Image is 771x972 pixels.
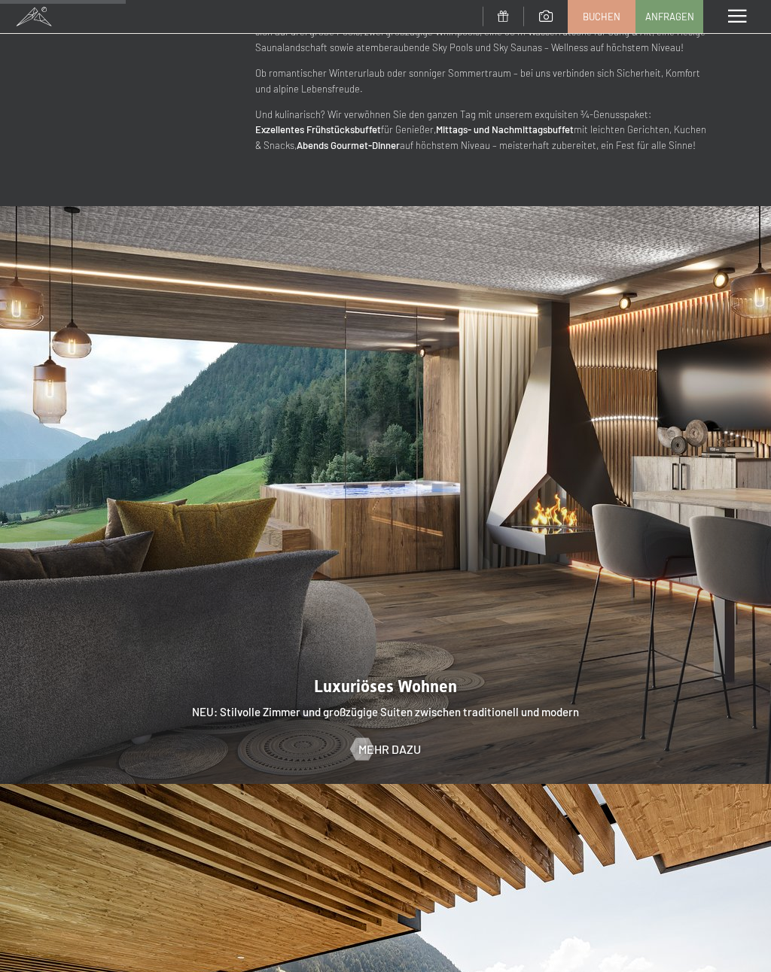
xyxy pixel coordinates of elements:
[568,1,635,32] a: Buchen
[436,123,574,135] strong: Mittags- und Nachmittagsbuffet
[351,741,421,758] a: Mehr dazu
[583,10,620,23] span: Buchen
[255,123,381,135] strong: Exzellentes Frühstücksbuffet
[255,65,711,97] p: Ob romantischer Winterurlaub oder sonniger Sommertraum – bei uns verbinden sich Sicherheit, Komfo...
[297,139,400,151] strong: Abends Gourmet-Dinner
[255,107,711,153] p: Und kulinarisch? Wir verwöhnen Sie den ganzen Tag mit unserem exquisiten ¾-Genusspaket: für Genie...
[636,1,702,32] a: Anfragen
[645,10,694,23] span: Anfragen
[358,741,421,758] span: Mehr dazu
